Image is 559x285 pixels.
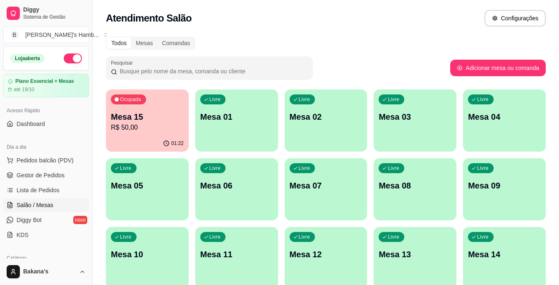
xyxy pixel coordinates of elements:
[3,140,89,154] div: Dia a dia
[3,3,89,23] a: DiggySistema de Gestão
[25,31,99,39] div: [PERSON_NAME]'s Hamb ...
[117,67,308,75] input: Pesquisar
[290,249,362,260] p: Mesa 12
[3,154,89,167] button: Pedidos balcão (PDV)
[209,96,221,103] p: Livre
[14,86,34,93] article: até 19/10
[106,12,192,25] h2: Atendimento Salão
[477,165,489,171] p: Livre
[120,96,141,103] p: Ocupada
[195,158,278,220] button: LivreMesa 06
[3,198,89,212] a: Salão / Mesas
[485,10,546,27] button: Configurações
[388,96,399,103] p: Livre
[468,111,541,123] p: Mesa 04
[3,27,89,43] button: Select a team
[388,234,399,240] p: Livre
[285,89,367,152] button: LivreMesa 02
[200,249,273,260] p: Mesa 11
[388,165,399,171] p: Livre
[477,96,489,103] p: Livre
[3,262,89,282] button: Bakana’s
[374,89,456,152] button: LivreMesa 03
[285,158,367,220] button: LivreMesa 07
[111,111,184,123] p: Mesa 15
[131,37,157,49] div: Mesas
[17,120,45,128] span: Dashboard
[111,180,184,191] p: Mesa 05
[111,59,136,66] label: Pesquisar
[17,201,53,209] span: Salão / Mesas
[195,89,278,152] button: LivreMesa 01
[290,180,362,191] p: Mesa 07
[106,158,189,220] button: LivreMesa 05
[23,6,86,14] span: Diggy
[158,37,195,49] div: Comandas
[3,104,89,117] div: Acesso Rápido
[450,60,546,76] button: Adicionar mesa ou comanda
[120,165,132,171] p: Livre
[107,37,131,49] div: Todos
[3,251,89,265] div: Catálogo
[10,54,45,63] div: Loja aberta
[379,111,451,123] p: Mesa 03
[200,111,273,123] p: Mesa 01
[379,249,451,260] p: Mesa 13
[171,140,184,147] p: 01:22
[3,169,89,182] a: Gestor de Pedidos
[299,96,310,103] p: Livre
[23,14,86,20] span: Sistema de Gestão
[15,78,74,85] article: Plano Essencial + Mesas
[3,184,89,197] a: Lista de Pedidos
[64,53,82,63] button: Alterar Status
[3,74,89,97] a: Plano Essencial + Mesasaté 19/10
[3,228,89,242] a: KDS
[120,234,132,240] p: Livre
[477,234,489,240] p: Livre
[463,89,546,152] button: LivreMesa 04
[468,249,541,260] p: Mesa 14
[17,216,42,224] span: Diggy Bot
[23,268,76,275] span: Bakana’s
[17,231,29,239] span: KDS
[290,111,362,123] p: Mesa 02
[3,117,89,130] a: Dashboard
[17,171,65,179] span: Gestor de Pedidos
[299,165,310,171] p: Livre
[299,234,310,240] p: Livre
[374,158,456,220] button: LivreMesa 08
[106,89,189,152] button: OcupadaMesa 15R$ 50,0001:22
[209,165,221,171] p: Livre
[463,158,546,220] button: LivreMesa 09
[200,180,273,191] p: Mesa 06
[111,249,184,260] p: Mesa 10
[10,31,19,39] span: B
[209,234,221,240] p: Livre
[3,213,89,227] a: Diggy Botnovo
[17,186,60,194] span: Lista de Pedidos
[111,123,184,133] p: R$ 50,00
[17,156,74,164] span: Pedidos balcão (PDV)
[379,180,451,191] p: Mesa 08
[468,180,541,191] p: Mesa 09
